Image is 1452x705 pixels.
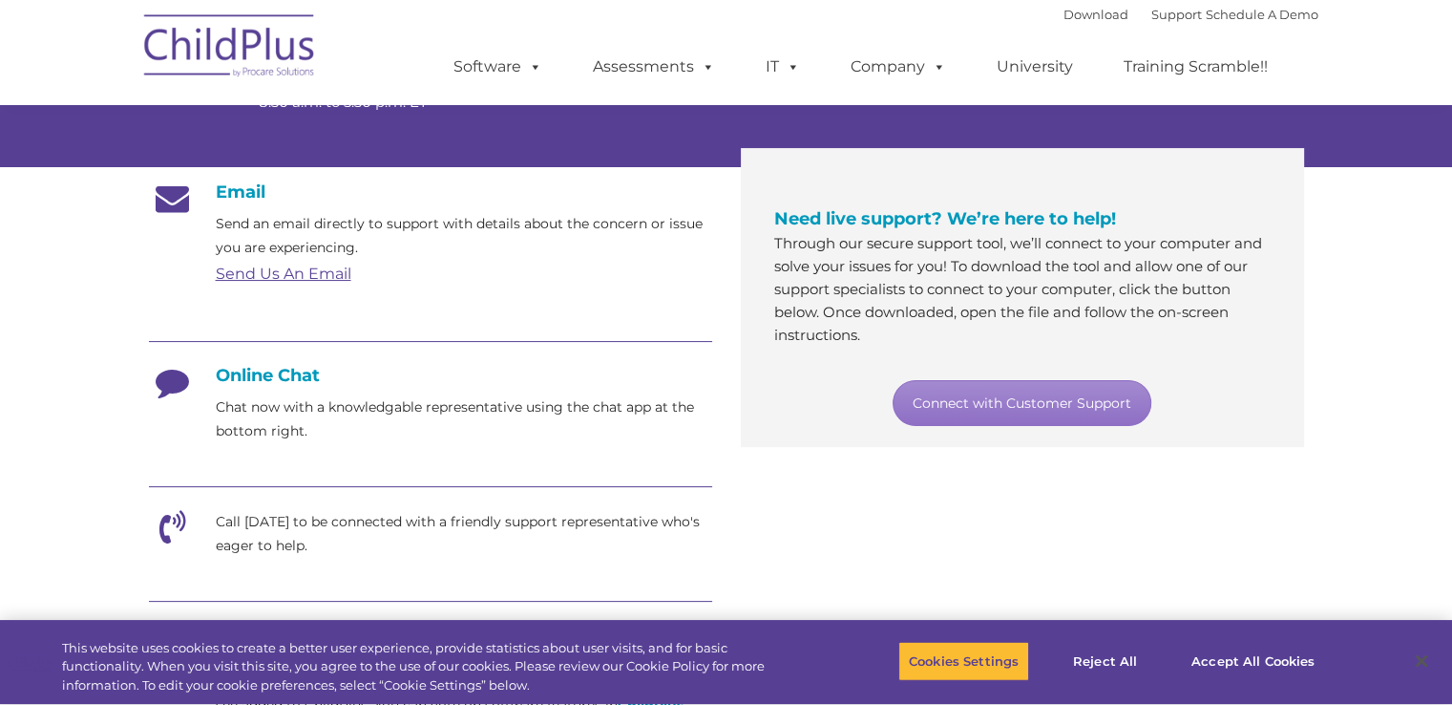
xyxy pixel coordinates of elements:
h4: Online Chat [149,365,712,386]
a: Download [1063,7,1128,22]
font: | [1063,7,1318,22]
a: Software [434,48,561,86]
a: Company [831,48,965,86]
button: Reject All [1045,641,1165,681]
button: Cookies Settings [898,641,1029,681]
div: This website uses cookies to create a better user experience, provide statistics about user visit... [62,639,799,695]
h4: Email [149,182,712,203]
a: Schedule A Demo [1206,7,1318,22]
a: Send Us An Email [216,265,351,283]
a: IT [747,48,819,86]
button: Close [1400,640,1442,682]
p: Call [DATE] to be connected with a friendly support representative who's eager to help. [216,510,712,558]
img: ChildPlus by Procare Solutions [135,1,326,96]
a: University [978,48,1092,86]
a: Training Scramble!! [1105,48,1287,86]
button: Accept All Cookies [1181,641,1325,681]
a: Assessments [574,48,734,86]
span: Need live support? We’re here to help! [774,208,1116,229]
a: Support [1151,7,1202,22]
p: Through our secure support tool, we’ll connect to your computer and solve your issues for you! To... [774,232,1271,347]
p: Chat now with a knowledgable representative using the chat app at the bottom right. [216,395,712,443]
a: Connect with Customer Support [893,380,1151,426]
p: Send an email directly to support with details about the concern or issue you are experiencing. [216,212,712,260]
